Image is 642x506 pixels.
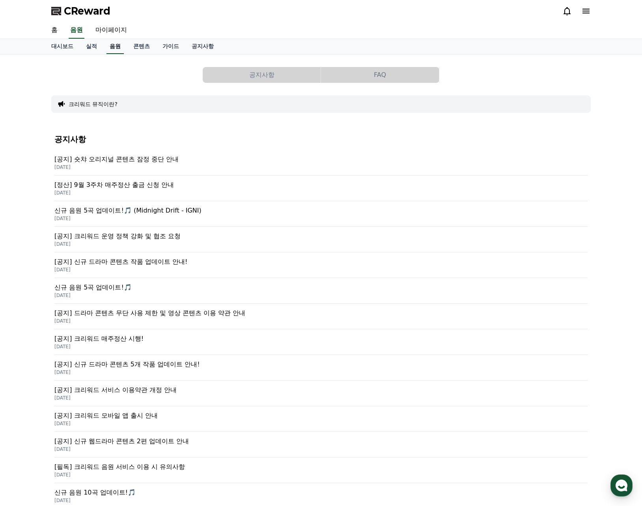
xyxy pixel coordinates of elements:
p: [DATE] [54,164,588,170]
button: 크리워드 뮤직이란? [69,100,118,108]
p: [필독] 크리워드 음원 서비스 이용 시 유의사항 [54,462,588,472]
a: 홈 [2,250,52,270]
span: 대화 [72,262,82,269]
p: [공지] 숏챠 오리지널 콘텐츠 잠정 중단 안내 [54,155,588,164]
p: [공지] 신규 웹드라마 콘텐츠 2편 업데이트 안내 [54,437,588,446]
span: CReward [64,5,110,17]
a: [공지] 크리워드 모바일 앱 출시 안내 [DATE] [54,406,588,432]
span: 설정 [122,262,131,268]
p: [공지] 크리워드 운영 정책 강화 및 협조 요청 [54,232,588,241]
p: [DATE] [54,395,588,401]
a: [필독] 크리워드 음원 서비스 이용 시 유의사항 [DATE] [54,457,588,483]
a: 대시보드 [45,39,80,54]
a: [공지] 신규 드라마 콘텐츠 5개 작품 업데이트 안내! [DATE] [54,355,588,381]
a: 마이페이지 [89,22,133,39]
button: FAQ [321,67,439,83]
p: [공지] 드라마 콘텐츠 무단 사용 제한 및 영상 콘텐츠 이용 약관 안내 [54,308,588,318]
p: [공지] 크리워드 매주정산 시행! [54,334,588,344]
p: [DATE] [54,344,588,350]
p: [DATE] [54,241,588,247]
p: [DATE] [54,420,588,427]
a: 설정 [102,250,151,270]
h4: 공지사항 [54,135,588,144]
p: [공지] 신규 드라마 콘텐츠 5개 작품 업데이트 안내! [54,360,588,369]
a: 콘텐츠 [127,39,156,54]
a: CReward [51,5,110,17]
p: [정산] 9월 3주차 매주정산 출금 신청 안내 [54,180,588,190]
a: 홈 [45,22,64,39]
a: 신규 음원 5곡 업데이트!🎵 (Midnight Drift - IGNI) [DATE] [54,201,588,227]
a: [공지] 숏챠 오리지널 콘텐츠 잠정 중단 안내 [DATE] [54,150,588,176]
p: [공지] 크리워드 모바일 앱 출시 안내 [54,411,588,420]
a: 대화 [52,250,102,270]
p: [DATE] [54,497,588,504]
p: [공지] 크리워드 서비스 이용약관 개정 안내 [54,385,588,395]
a: 공지사항 [185,39,220,54]
p: [공지] 신규 드라마 콘텐츠 작품 업데이트 안내! [54,257,588,267]
p: [DATE] [54,292,588,299]
p: [DATE] [54,215,588,222]
p: [DATE] [54,446,588,452]
a: 실적 [80,39,103,54]
p: 신규 음원 10곡 업데이트!🎵 [54,488,588,497]
a: 공지사항 [203,67,321,83]
a: [정산] 9월 3주차 매주정산 출금 신청 안내 [DATE] [54,176,588,201]
p: [DATE] [54,318,588,324]
a: 음원 [106,39,124,54]
p: [DATE] [54,472,588,478]
p: [DATE] [54,369,588,375]
a: [공지] 신규 웹드라마 콘텐츠 2편 업데이트 안내 [DATE] [54,432,588,457]
a: 음원 [69,22,84,39]
a: 신규 음원 5곡 업데이트!🎵 [DATE] [54,278,588,304]
button: 공지사항 [203,67,321,83]
span: 홈 [25,262,30,268]
p: 신규 음원 5곡 업데이트!🎵 (Midnight Drift - IGNI) [54,206,588,215]
a: [공지] 크리워드 매주정산 시행! [DATE] [54,329,588,355]
a: [공지] 크리워드 서비스 이용약관 개정 안내 [DATE] [54,381,588,406]
p: [DATE] [54,190,588,196]
p: 신규 음원 5곡 업데이트!🎵 [54,283,588,292]
a: [공지] 드라마 콘텐츠 무단 사용 제한 및 영상 콘텐츠 이용 약관 안내 [DATE] [54,304,588,329]
a: [공지] 크리워드 운영 정책 강화 및 협조 요청 [DATE] [54,227,588,252]
p: [DATE] [54,267,588,273]
a: [공지] 신규 드라마 콘텐츠 작품 업데이트 안내! [DATE] [54,252,588,278]
a: 가이드 [156,39,185,54]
